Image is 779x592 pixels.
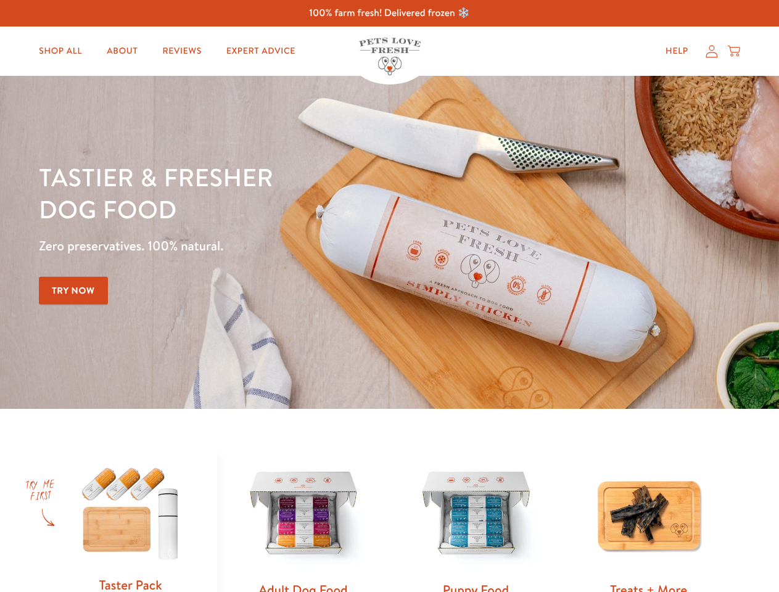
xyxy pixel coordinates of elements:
a: Try Now [39,277,108,305]
h1: Tastier & fresher dog food [39,161,506,225]
a: Expert Advice [216,39,305,64]
p: Zero preservatives. 100% natural. [39,235,506,257]
a: Shop All [29,39,92,64]
a: About [97,39,147,64]
a: Reviews [152,39,211,64]
img: Pets Love Fresh [359,38,421,75]
a: Help [656,39,698,64]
